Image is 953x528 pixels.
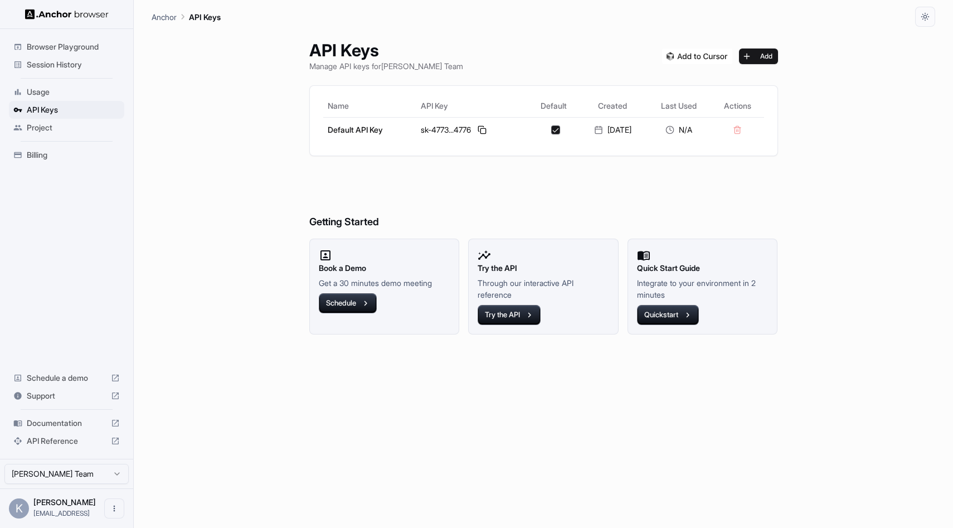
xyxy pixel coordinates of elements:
[27,41,120,52] span: Browser Playground
[711,95,764,117] th: Actions
[9,101,124,119] div: API Keys
[27,435,106,447] span: API Reference
[104,498,124,519] button: Open menu
[25,9,109,20] img: Anchor Logo
[27,149,120,161] span: Billing
[309,60,463,72] p: Manage API keys for [PERSON_NAME] Team
[9,83,124,101] div: Usage
[9,38,124,56] div: Browser Playground
[579,95,646,117] th: Created
[475,123,489,137] button: Copy API key
[528,95,579,117] th: Default
[9,119,124,137] div: Project
[9,56,124,74] div: Session History
[421,123,524,137] div: sk-4773...4776
[739,49,778,64] button: Add
[27,59,120,70] span: Session History
[27,372,106,384] span: Schedule a demo
[152,11,221,23] nav: breadcrumb
[319,277,450,289] p: Get a 30 minutes demo meeting
[9,498,29,519] div: K
[27,104,120,115] span: API Keys
[27,418,106,429] span: Documentation
[189,11,221,23] p: API Keys
[9,414,124,432] div: Documentation
[33,509,90,517] span: kamiar@kvx.ai
[9,432,124,450] div: API Reference
[478,262,609,274] h2: Try the API
[637,277,769,301] p: Integrate to your environment in 2 minutes
[478,277,609,301] p: Through our interactive API reference
[662,49,732,64] img: Add anchorbrowser MCP server to Cursor
[319,293,377,313] button: Schedule
[152,11,177,23] p: Anchor
[416,95,528,117] th: API Key
[27,86,120,98] span: Usage
[323,117,416,142] td: Default API Key
[27,122,120,133] span: Project
[646,95,711,117] th: Last Used
[9,369,124,387] div: Schedule a demo
[33,497,96,507] span: Kamiar Coffey
[651,124,707,135] div: N/A
[309,169,778,230] h6: Getting Started
[637,305,699,325] button: Quickstart
[478,305,541,325] button: Try the API
[27,390,106,401] span: Support
[584,124,642,135] div: [DATE]
[9,146,124,164] div: Billing
[309,40,463,60] h1: API Keys
[319,262,450,274] h2: Book a Demo
[637,262,769,274] h2: Quick Start Guide
[323,95,416,117] th: Name
[9,387,124,405] div: Support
